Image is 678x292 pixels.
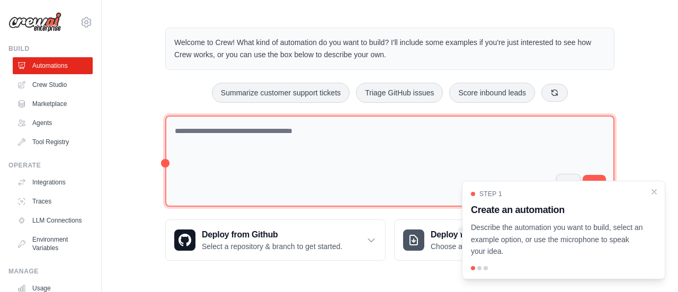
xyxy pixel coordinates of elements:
span: Step 1 [479,190,502,198]
a: Tool Registry [13,134,93,151]
a: Environment Variables [13,231,93,256]
h3: Deploy from zip file [431,228,520,241]
a: LLM Connections [13,212,93,229]
p: Choose a zip file to upload. [431,241,520,252]
p: Describe the automation you want to build, select an example option, or use the microphone to spe... [471,222,644,258]
button: Triage GitHub issues [356,83,443,103]
button: Score inbound leads [449,83,535,103]
div: Operate [8,161,93,170]
button: Summarize customer support tickets [212,83,350,103]
a: Integrations [13,174,93,191]
a: Marketplace [13,95,93,112]
a: Automations [13,57,93,74]
img: Logo [8,12,61,32]
h3: Deploy from Github [202,228,342,241]
a: Crew Studio [13,76,93,93]
h3: Create an automation [471,202,644,217]
div: Manage [8,267,93,276]
iframe: Chat Widget [625,241,678,292]
div: Build [8,45,93,53]
p: Welcome to Crew! What kind of automation do you want to build? I'll include some examples if you'... [174,37,605,61]
button: Close walkthrough [650,188,658,196]
a: Traces [13,193,93,210]
a: Agents [13,114,93,131]
p: Select a repository & branch to get started. [202,241,342,252]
